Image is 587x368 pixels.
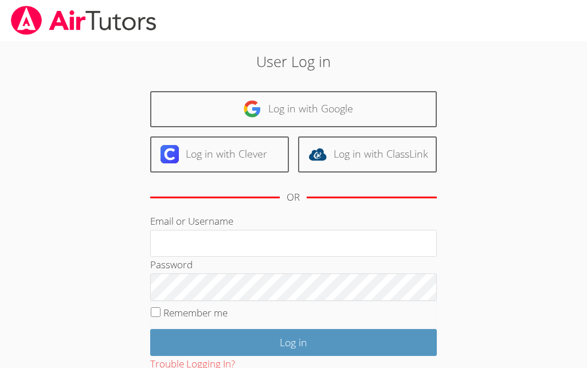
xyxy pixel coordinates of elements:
label: Email or Username [150,214,233,228]
img: classlink-logo-d6bb404cc1216ec64c9a2012d9dc4662098be43eaf13dc465df04b49fa7ab582.svg [308,145,327,163]
a: Log in with Clever [150,136,289,173]
a: Log in with Google [150,91,437,127]
img: airtutors_banner-c4298cdbf04f3fff15de1276eac7730deb9818008684d7c2e4769d2f7ddbe033.png [10,6,158,35]
a: Log in with ClassLink [298,136,437,173]
h2: User Log in [82,50,504,72]
img: clever-logo-6eab21bc6e7a338710f1a6ff85c0baf02591cd810cc4098c63d3a4b26e2feb20.svg [161,145,179,163]
label: Remember me [163,306,228,319]
img: google-logo-50288ca7cdecda66e5e0955fdab243c47b7ad437acaf1139b6f446037453330a.svg [243,100,261,118]
div: OR [287,189,300,206]
input: Log in [150,329,437,356]
label: Password [150,258,193,271]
